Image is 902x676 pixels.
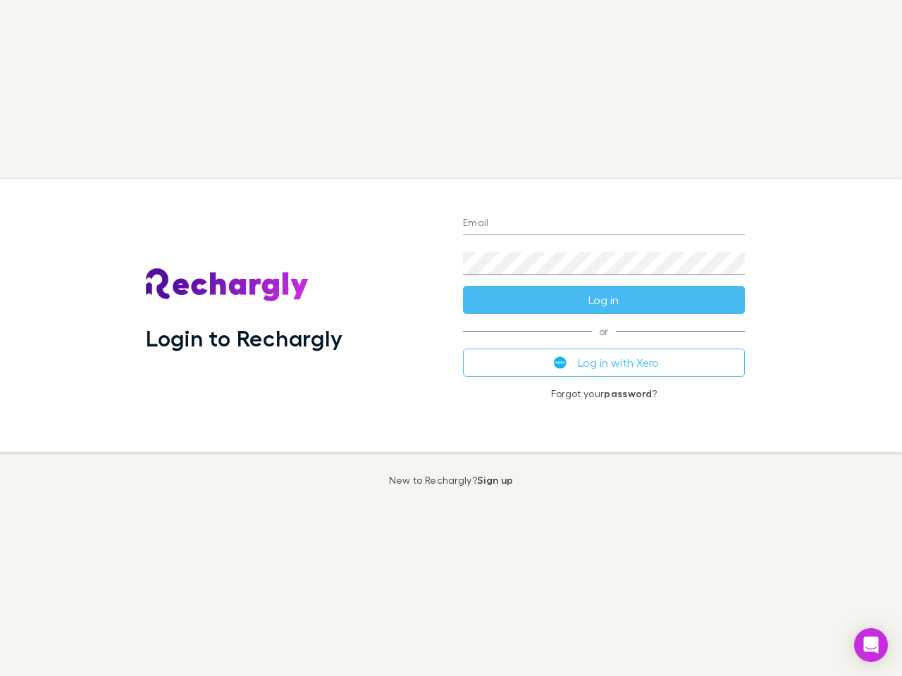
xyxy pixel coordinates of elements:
span: or [463,331,745,332]
a: password [604,387,652,399]
div: Open Intercom Messenger [854,628,888,662]
p: Forgot your ? [463,388,745,399]
button: Log in with Xero [463,349,745,377]
button: Log in [463,286,745,314]
h1: Login to Rechargly [146,325,342,351]
p: New to Rechargly? [389,475,514,486]
img: Rechargly's Logo [146,268,309,302]
a: Sign up [477,474,513,486]
img: Xero's logo [554,356,567,369]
